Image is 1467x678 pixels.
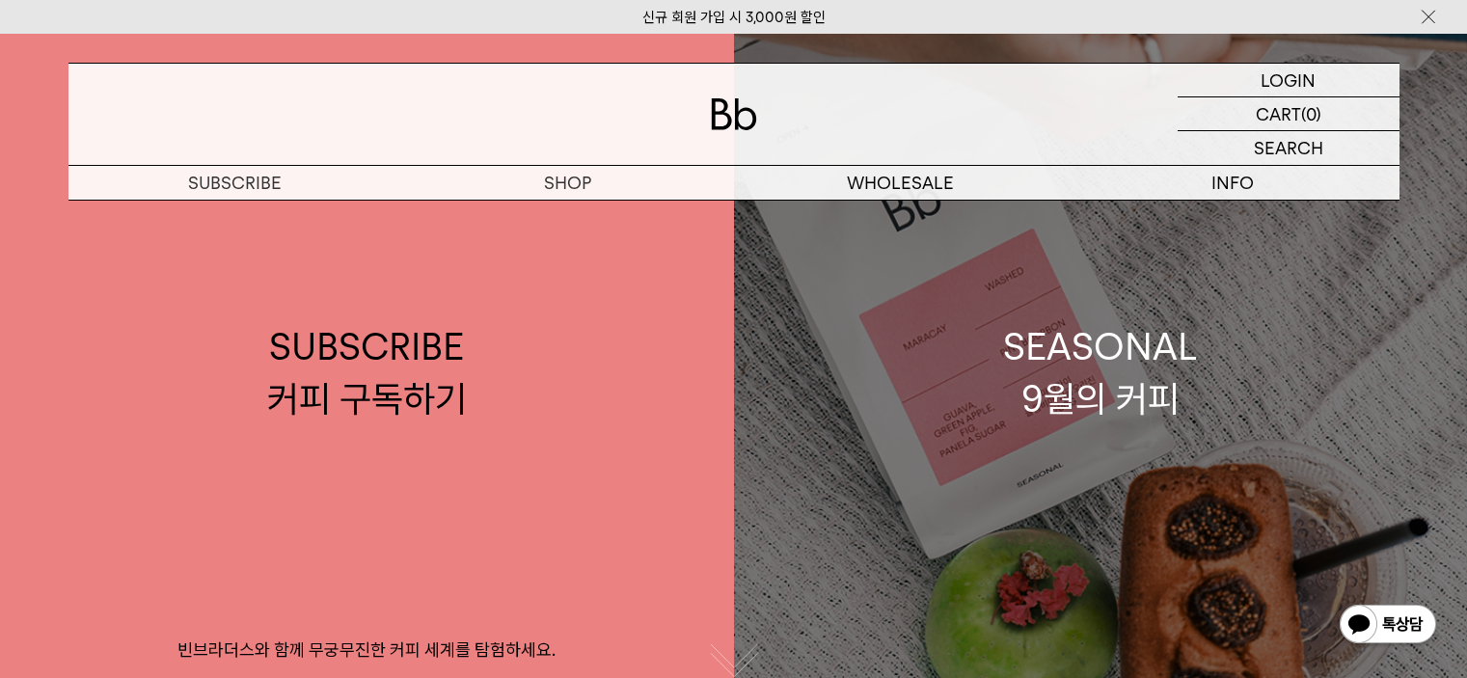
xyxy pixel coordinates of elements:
a: SUBSCRIBE [68,166,401,200]
a: LOGIN [1178,64,1399,97]
p: CART [1256,97,1301,130]
a: SHOP [401,166,734,200]
a: 신규 회원 가입 시 3,000원 할인 [642,9,826,26]
p: LOGIN [1261,64,1316,96]
a: CART (0) [1178,97,1399,131]
div: SUBSCRIBE 커피 구독하기 [267,321,467,423]
p: SEARCH [1254,131,1323,165]
p: WHOLESALE [734,166,1067,200]
p: (0) [1301,97,1321,130]
img: 로고 [711,98,757,130]
img: 카카오톡 채널 1:1 채팅 버튼 [1338,603,1438,649]
div: SEASONAL 9월의 커피 [1003,321,1198,423]
p: INFO [1067,166,1399,200]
